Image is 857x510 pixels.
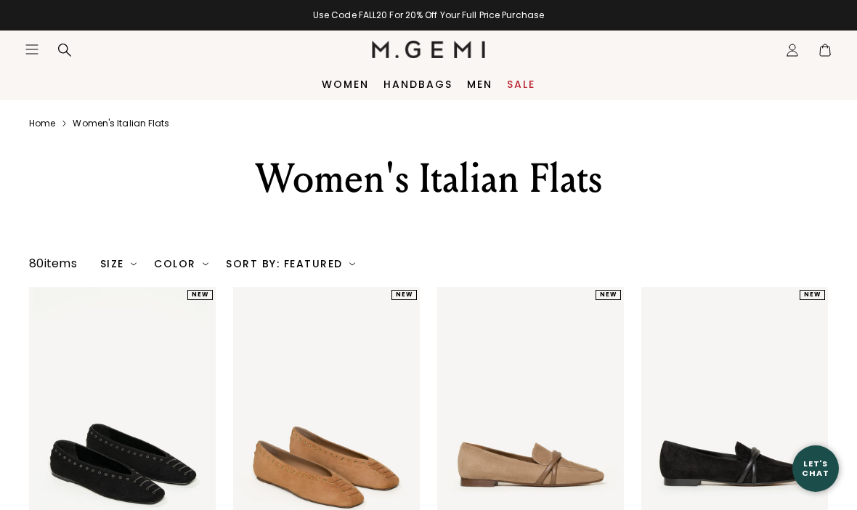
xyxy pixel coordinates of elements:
[792,459,839,477] div: Let's Chat
[800,290,825,300] div: NEW
[159,153,698,205] div: Women's Italian Flats
[29,255,77,272] div: 80 items
[154,258,208,270] div: Color
[383,78,452,90] a: Handbags
[391,290,417,300] div: NEW
[100,258,137,270] div: Size
[349,261,355,267] img: chevron-down.svg
[29,118,55,129] a: Home
[73,118,169,129] a: Women's italian flats
[203,261,208,267] img: chevron-down.svg
[507,78,535,90] a: Sale
[131,261,137,267] img: chevron-down.svg
[596,290,621,300] div: NEW
[25,42,39,57] button: Open site menu
[467,78,492,90] a: Men
[372,41,486,58] img: M.Gemi
[187,290,213,300] div: NEW
[322,78,369,90] a: Women
[226,258,355,270] div: Sort By: Featured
